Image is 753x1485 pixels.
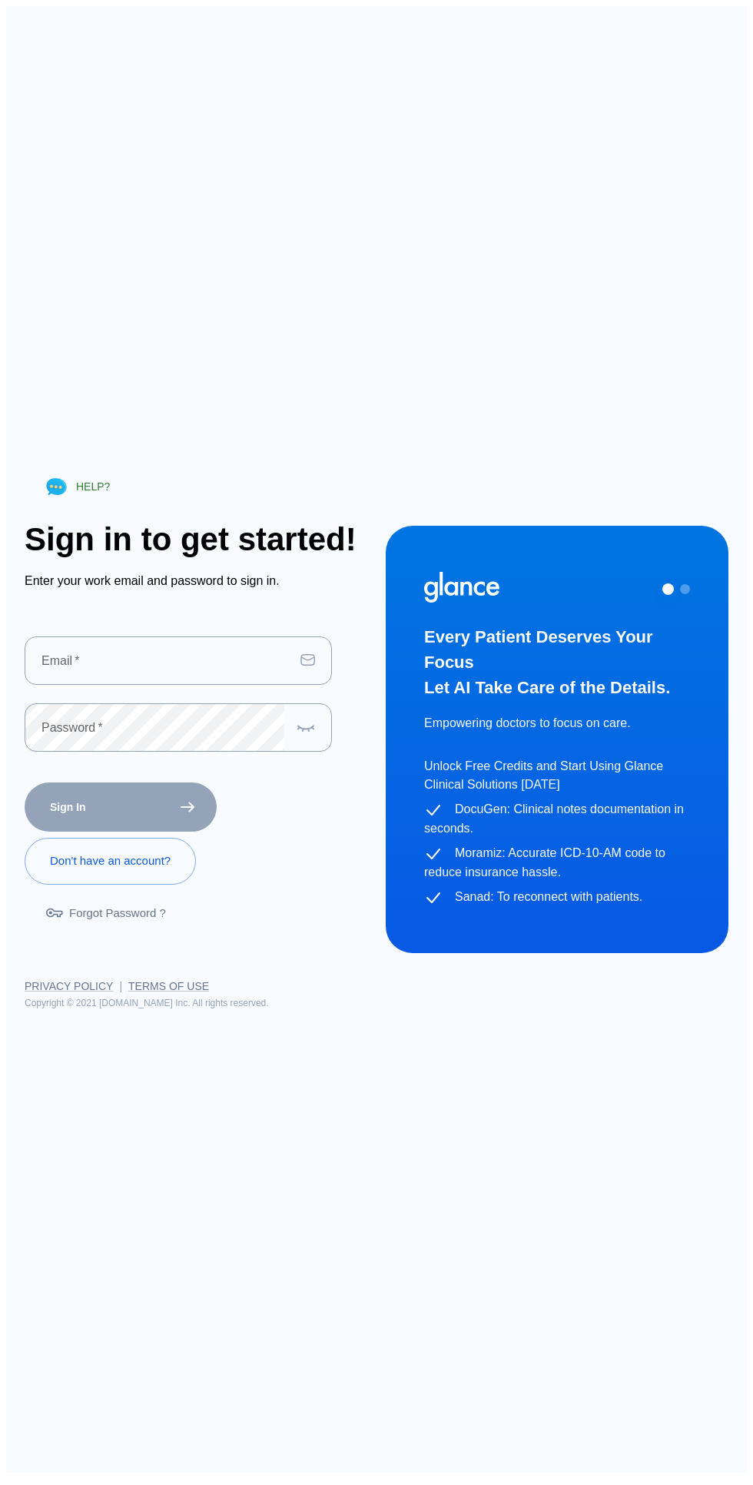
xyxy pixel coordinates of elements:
p: Empowering doctors to focus on care. [424,714,690,733]
span: | [119,980,122,992]
a: Privacy Policy [25,980,113,992]
span: Copyright © 2021 [DOMAIN_NAME] Inc. All rights reserved. [25,998,269,1008]
p: DocuGen: Clinical notes documentation in seconds. [424,800,690,838]
h3: Every Patient Deserves Your Focus Let AI Take Care of the Details. [424,624,690,700]
a: Don't have an account? [25,838,196,884]
p: Moramiz: Accurate ICD-10-AM code to reduce insurance hassle. [424,844,690,882]
a: Terms of Use [128,980,209,992]
img: Chat Support [43,473,70,500]
h1: Sign in to get started! [25,520,367,558]
p: Sanad: To reconnect with patients. [424,888,690,907]
p: Enter your work email and password to sign in. [25,572,367,590]
input: dr.ahmed@clinic.com [25,636,294,685]
p: Unlock Free Credits and Start Using Glance Clinical Solutions [DATE] [424,757,690,794]
a: Forgot Password ? [25,891,191,935]
a: HELP? [25,467,128,507]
